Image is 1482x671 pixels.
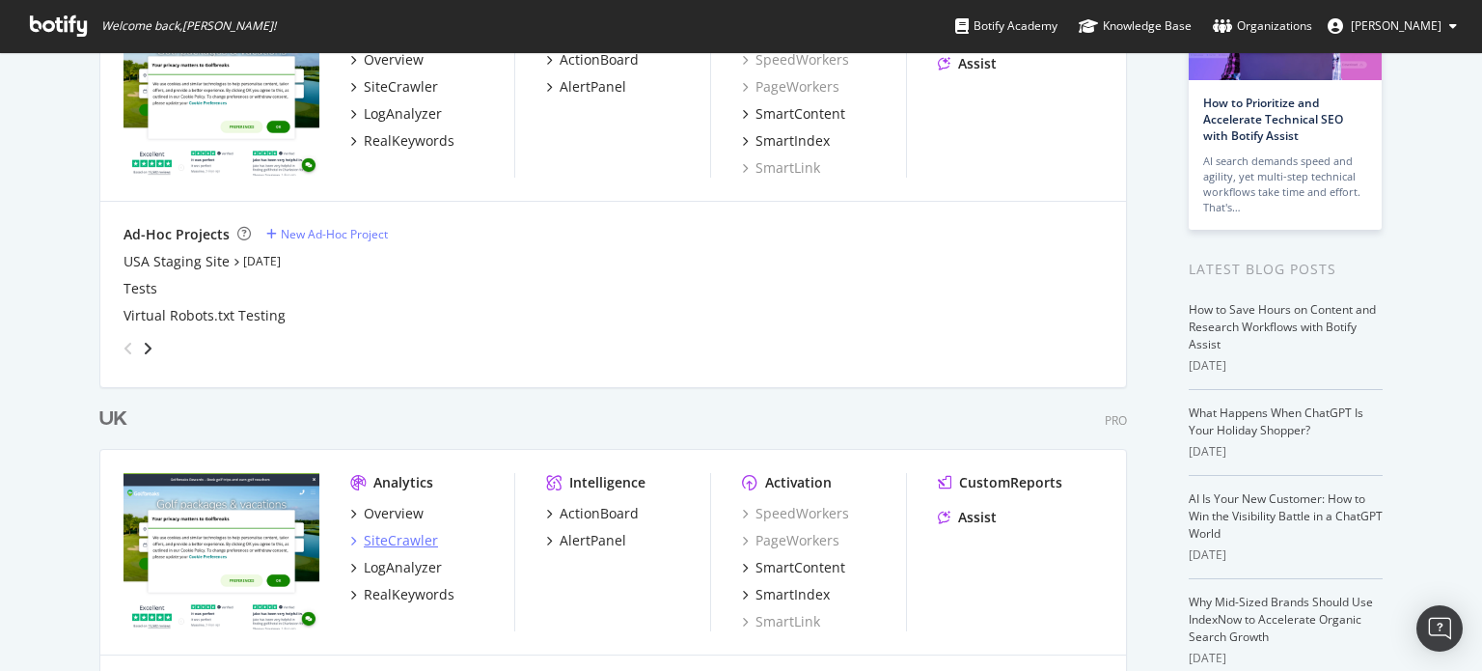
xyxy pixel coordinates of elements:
[1312,11,1472,42] button: [PERSON_NAME]
[266,226,388,242] a: New Ad-Hoc Project
[560,77,626,97] div: AlertPanel
[742,558,845,577] a: SmartContent
[938,473,1062,492] a: CustomReports
[742,504,849,523] a: SpeedWorkers
[1189,443,1383,461] div: [DATE]
[123,252,230,271] a: USA Staging Site
[546,50,639,70] a: ActionBoard
[1189,546,1383,564] div: [DATE]
[101,18,276,34] span: Welcome back, [PERSON_NAME] !
[1189,357,1383,375] div: [DATE]
[350,558,442,577] a: LogAnalyzer
[1105,412,1127,429] div: Pro
[1189,301,1376,352] a: How to Save Hours on Content and Research Workflows with Botify Assist
[755,558,845,577] div: SmartContent
[1189,650,1383,667] div: [DATE]
[350,131,454,151] a: RealKeywords
[364,104,442,124] div: LogAnalyzer
[569,473,645,492] div: Intelligence
[546,77,626,97] a: AlertPanel
[765,473,832,492] div: Activation
[958,508,997,527] div: Assist
[350,77,438,97] a: SiteCrawler
[755,104,845,124] div: SmartContent
[755,131,830,151] div: SmartIndex
[742,77,839,97] a: PageWorkers
[350,50,424,70] a: Overview
[959,473,1062,492] div: CustomReports
[1203,154,1367,215] div: AI search demands speed and agility, yet multi-step technical workflows take time and effort. Tha...
[1213,16,1312,36] div: Organizations
[955,16,1057,36] div: Botify Academy
[560,50,639,70] div: ActionBoard
[123,279,157,298] a: Tests
[364,131,454,151] div: RealKeywords
[1203,95,1343,144] a: How to Prioritize and Accelerate Technical SEO with Botify Assist
[755,585,830,604] div: SmartIndex
[350,104,442,124] a: LogAnalyzer
[123,306,286,325] a: Virtual Robots.txt Testing
[364,558,442,577] div: LogAnalyzer
[560,531,626,550] div: AlertPanel
[1416,605,1463,652] div: Open Intercom Messenger
[1079,16,1192,36] div: Knowledge Base
[141,339,154,358] div: angle-right
[350,531,438,550] a: SiteCrawler
[742,585,830,604] a: SmartIndex
[742,131,830,151] a: SmartIndex
[350,585,454,604] a: RealKeywords
[560,504,639,523] div: ActionBoard
[364,531,438,550] div: SiteCrawler
[742,158,820,178] a: SmartLink
[1189,490,1383,542] a: AI Is Your New Customer: How to Win the Visibility Battle in a ChatGPT World
[99,405,127,433] div: UK
[123,473,319,629] img: www.golfbreaks.com/en-gb/
[123,19,319,176] img: www.golfbreaks.com/en-us/
[1189,594,1373,645] a: Why Mid-Sized Brands Should Use IndexNow to Accelerate Organic Search Growth
[742,612,820,631] a: SmartLink
[546,504,639,523] a: ActionBoard
[742,104,845,124] a: SmartContent
[364,50,424,70] div: Overview
[116,333,141,364] div: angle-left
[373,473,433,492] div: Analytics
[546,531,626,550] a: AlertPanel
[350,504,424,523] a: Overview
[243,253,281,269] a: [DATE]
[364,77,438,97] div: SiteCrawler
[1189,405,1363,438] a: What Happens When ChatGPT Is Your Holiday Shopper?
[1189,259,1383,280] div: Latest Blog Posts
[742,531,839,550] a: PageWorkers
[1351,17,1441,34] span: Tom Duncombe
[99,405,135,433] a: UK
[938,508,997,527] a: Assist
[281,226,388,242] div: New Ad-Hoc Project
[938,54,997,73] a: Assist
[958,54,997,73] div: Assist
[742,50,849,70] a: SpeedWorkers
[364,504,424,523] div: Overview
[364,585,454,604] div: RealKeywords
[123,225,230,244] div: Ad-Hoc Projects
